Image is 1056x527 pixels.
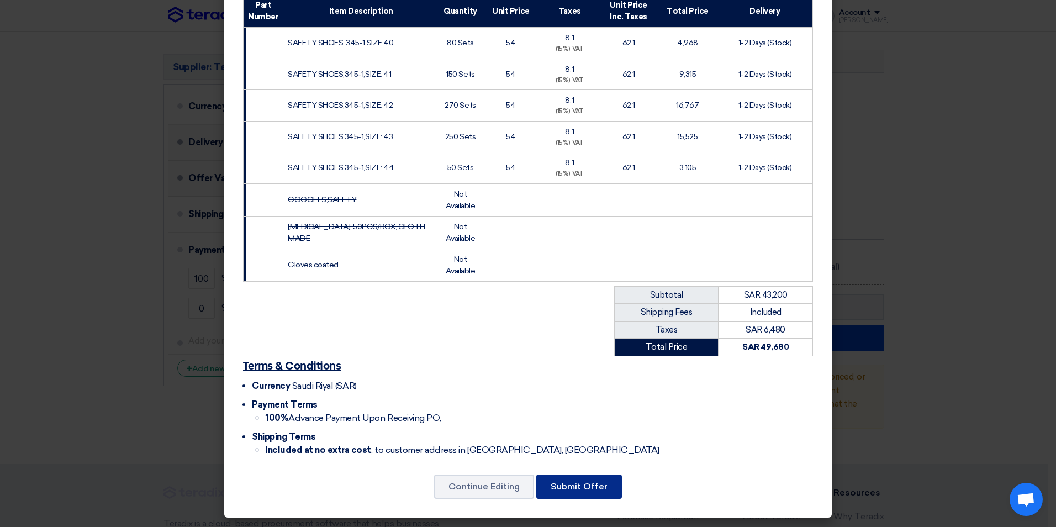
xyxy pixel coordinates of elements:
span: 1-2 Days (Stock) [738,70,791,79]
td: Subtotal [615,286,719,304]
span: 62.1 [622,101,635,110]
span: Included [750,307,782,317]
span: 1-2 Days (Stock) [738,101,791,110]
div: Open chat [1010,483,1043,516]
span: 9,315 [679,70,696,79]
strike: [MEDICAL_DATA], 50PCS/BOX, CLOTH MADE [288,222,425,243]
td: SAR 43,200 [719,286,813,304]
span: 250 Sets [445,132,476,141]
span: 54 [506,163,515,172]
span: 62.1 [622,163,635,172]
td: Shipping Fees [615,304,719,322]
u: Terms & Conditions [243,361,341,372]
span: 4,968 [677,38,698,48]
span: Saudi Riyal (SAR) [292,381,357,391]
td: Total Price [615,339,719,356]
span: Payment Terms [252,399,318,410]
span: 150 Sets [446,70,474,79]
td: Taxes [615,321,719,339]
strong: 100% [265,413,288,423]
span: 8.1 [565,65,574,74]
span: 62.1 [622,132,635,141]
strike: GOGGLES,SAFETY [288,195,356,204]
span: 8.1 [565,158,574,167]
strike: Gloves coated [288,260,339,270]
span: 80 Sets [447,38,474,48]
li: , to customer address in [GEOGRAPHIC_DATA], [GEOGRAPHIC_DATA] [265,444,813,457]
span: 1-2 Days (Stock) [738,38,791,48]
div: (15%) VAT [545,170,594,179]
span: Advance Payment Upon Receiving PO, [265,413,441,423]
strong: SAR 49,680 [742,342,789,352]
span: SAFETY SHOES,345-1,SIZE: 42 [288,101,393,110]
strong: Included at no extra cost [265,445,371,455]
span: 8.1 [565,96,574,105]
span: 16,767 [676,101,699,110]
span: Not Available [446,255,476,276]
div: (15%) VAT [545,139,594,148]
span: SAR 6,480 [746,325,785,335]
div: (15%) VAT [545,45,594,54]
span: Not Available [446,222,476,243]
span: SAFETY SHOES,345-1,SIZE: 43 [288,132,393,141]
span: 54 [506,38,515,48]
span: 8.1 [565,33,574,43]
span: Currency [252,381,290,391]
span: 54 [506,101,515,110]
span: 54 [506,132,515,141]
span: SAFETY SHOES,345-1,SIZE: 44 [288,163,394,172]
span: 50 Sets [447,163,474,172]
span: SAFETY SHOES, 345-1 SIZE 40 [288,38,393,48]
button: Submit Offer [536,475,622,499]
span: 54 [506,70,515,79]
span: 15,525 [677,132,698,141]
span: Shipping Terms [252,431,315,442]
div: (15%) VAT [545,107,594,117]
span: 270 Sets [445,101,476,110]
div: (15%) VAT [545,76,594,86]
span: 8.1 [565,127,574,136]
button: Continue Editing [434,475,534,499]
span: SAFETY SHOES,345-1,SIZE: 41 [288,70,391,79]
span: 1-2 Days (Stock) [738,163,791,172]
span: 1-2 Days (Stock) [738,132,791,141]
span: 62.1 [622,38,635,48]
span: 3,105 [679,163,696,172]
span: Not Available [446,189,476,210]
span: 62.1 [622,70,635,79]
